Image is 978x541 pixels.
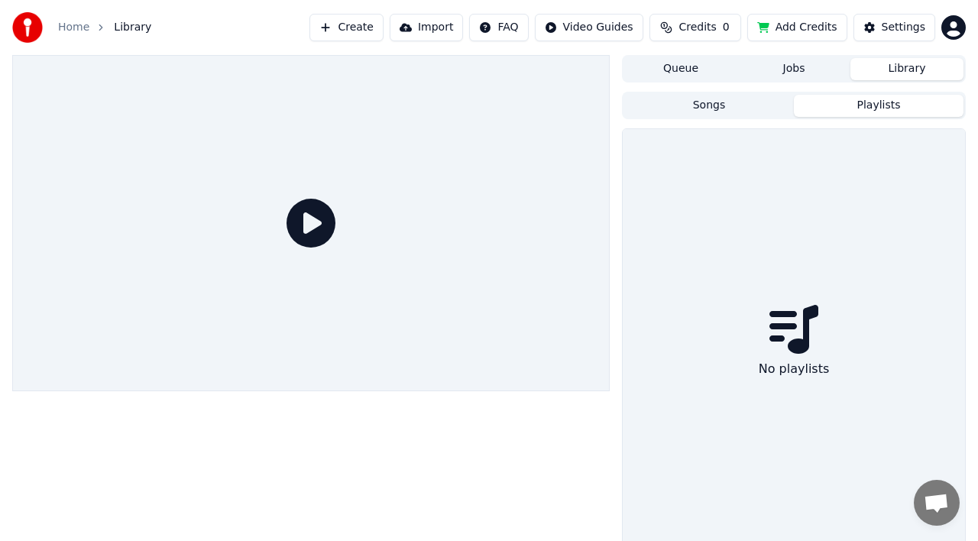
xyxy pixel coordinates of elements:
button: Jobs [737,58,850,80]
img: youka [12,12,43,43]
div: No playlists [753,354,836,384]
div: Settings [882,20,925,35]
button: Settings [853,14,935,41]
button: Playlists [794,95,963,117]
button: Queue [624,58,737,80]
button: FAQ [469,14,528,41]
span: Credits [678,20,716,35]
a: Home [58,20,89,35]
span: 0 [723,20,730,35]
span: Library [114,20,151,35]
button: Import [390,14,463,41]
button: Add Credits [747,14,847,41]
div: Open chat [914,480,960,526]
button: Credits0 [649,14,741,41]
button: Library [850,58,963,80]
button: Create [309,14,384,41]
button: Video Guides [535,14,643,41]
button: Songs [624,95,794,117]
nav: breadcrumb [58,20,151,35]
